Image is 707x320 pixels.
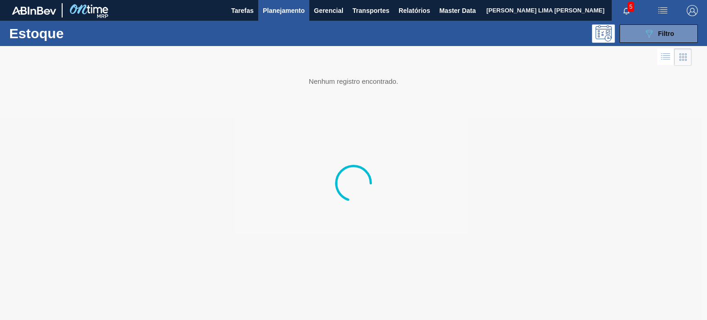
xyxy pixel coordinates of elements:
span: 5 [627,2,634,12]
span: Filtro [658,30,674,37]
span: Master Data [439,5,475,16]
img: Logout [687,5,698,16]
button: Filtro [620,24,698,43]
button: Notificações [612,4,641,17]
span: Planejamento [263,5,305,16]
div: Pogramando: nenhum usuário selecionado [592,24,615,43]
h1: Estoque [9,28,141,39]
span: Tarefas [231,5,254,16]
span: Gerencial [314,5,343,16]
span: Relatórios [399,5,430,16]
span: Transportes [353,5,389,16]
img: userActions [657,5,668,16]
img: TNhmsLtSVTkK8tSr43FrP2fwEKptu5GPRR3wAAAABJRU5ErkJggg== [12,6,56,15]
